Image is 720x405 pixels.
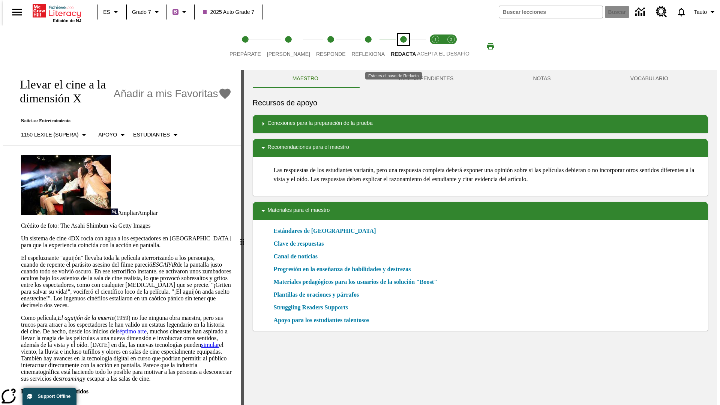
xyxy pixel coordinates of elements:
[244,70,717,405] div: activity
[21,388,88,394] strong: El cine y los cinco sentidos
[114,87,232,100] button: Añadir a mis Favoritas - Llevar el cine a la dimensión X
[274,239,324,248] a: Clave de respuestas, Se abrirá en una nueva ventana o pestaña
[631,2,651,22] a: Centro de información
[493,70,590,88] button: NOTAS
[58,375,82,382] em: streaming
[95,128,130,142] button: Tipo de apoyo, Apoyo
[114,88,218,100] span: Añadir a mis Favoritas
[274,265,411,274] a: Progresión en la enseñanza de habilidades y destrezas, Se abrirá en una nueva ventana o pestaña
[201,342,219,348] a: simular
[33,3,81,23] div: Portada
[53,18,81,23] span: Edición de NJ
[6,1,28,23] button: Abrir el menú lateral
[203,8,255,16] span: 2025 Auto Grade 7
[98,131,117,139] p: Apoyo
[274,277,437,286] a: Materiales pedagógicos para los usuarios de la solución "Boost", Se abrirá en una nueva ventana o...
[12,118,232,124] p: Noticias: Entretenimiento
[591,70,708,88] button: VOCABULARIO
[351,51,385,57] span: Reflexiona
[274,303,352,312] a: Struggling Readers Supports
[253,202,708,220] div: Materiales para el maestro
[651,2,672,22] a: Centro de recursos, Se abrirá en una pestaña nueva.
[478,39,502,53] button: Imprimir
[12,78,110,105] h1: Llevar el cine a la dimensión X
[253,139,708,157] div: Recomendaciones para el maestro
[274,226,381,235] a: Estándares de [GEOGRAPHIC_DATA]
[21,222,232,229] p: Crédito de foto: The Asahi Shimbun vía Getty Images
[440,25,462,67] button: Acepta el desafío contesta step 2 of 2
[450,37,452,41] text: 2
[100,5,124,19] button: Lenguaje: ES, Selecciona un idioma
[58,315,114,321] em: El aguijón de la muerte
[253,70,708,88] div: Instructional Panel Tabs
[38,394,70,399] span: Support Offline
[21,235,232,249] p: Un sistema de cine 4DX rocía con agua a los espectadores en [GEOGRAPHIC_DATA] para que la experie...
[18,128,91,142] button: Seleccione Lexile, 1150 Lexile (Supera)
[267,51,310,57] span: [PERSON_NAME]
[345,25,391,67] button: Reflexiona step 4 of 5
[138,210,157,216] span: Ampliar
[21,155,111,215] img: El panel situado frente a los asientos rocía con agua nebulizada al feliz público en un cine equi...
[133,131,170,139] p: Estudiantes
[129,5,164,19] button: Grado: Grado 7, Elige un grado
[118,210,138,216] span: Ampliar
[365,72,422,79] div: Este es el paso de Redacta
[152,261,177,268] em: ESCAPAR
[268,143,349,152] p: Recomendaciones para el maestro
[316,51,346,57] span: Responde
[21,131,78,139] p: 1150 Lexile (Supera)
[268,119,373,128] p: Conexiones para la preparación de la prueba
[391,51,416,57] span: Redacta
[268,206,330,215] p: Materiales para el maestro
[21,315,232,382] p: Como película, (1959) no fue ninguna obra maestra, pero sus trucos para atraer a los espectadores...
[130,128,183,142] button: Seleccionar estudiante
[111,208,118,215] img: Ampliar
[434,37,436,41] text: 1
[672,2,691,22] a: Notificaciones
[132,8,151,16] span: Grado 7
[253,115,708,133] div: Conexiones para la preparación de la prueba
[424,25,446,67] button: Acepta el desafío lee step 1 of 2
[274,316,374,325] a: Apoyo para los estudiantes talentosos
[358,70,493,88] button: TAREAS PENDIENTES
[253,70,358,88] button: Maestro
[417,51,469,57] span: ACEPTA EL DESAFÍO
[3,70,241,401] div: reading
[274,252,318,261] a: Canal de noticias, Se abrirá en una nueva ventana o pestaña
[229,51,261,57] span: Prepárate
[169,5,192,19] button: Boost El color de la clase es morado/púrpura. Cambiar el color de la clase.
[21,255,232,309] p: El espeluznante "aguijón" llevaba toda la película aterrorizando a los personajes, cuando de repe...
[253,97,708,109] h6: Recursos de apoyo
[691,5,720,19] button: Perfil/Configuración
[274,166,702,184] p: Las respuestas de los estudiantes variarán, pero una respuesta completa deberá exponer una opinió...
[27,295,36,301] em: este
[385,25,422,67] button: Redacta step 5 of 5
[223,25,267,67] button: Prepárate step 1 of 5
[310,25,352,67] button: Responde step 3 of 5
[117,328,147,334] a: séptimo arte
[174,7,177,16] span: B
[22,388,76,405] button: Support Offline
[103,8,110,16] span: ES
[261,25,316,67] button: Lee step 2 of 5
[694,8,707,16] span: Tauto
[241,70,244,405] div: Pulsa la tecla de intro o la barra espaciadora y luego presiona las flechas de derecha e izquierd...
[274,290,359,299] a: Plantillas de oraciones y párrafos, Se abrirá en una nueva ventana o pestaña
[499,6,603,18] input: Buscar campo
